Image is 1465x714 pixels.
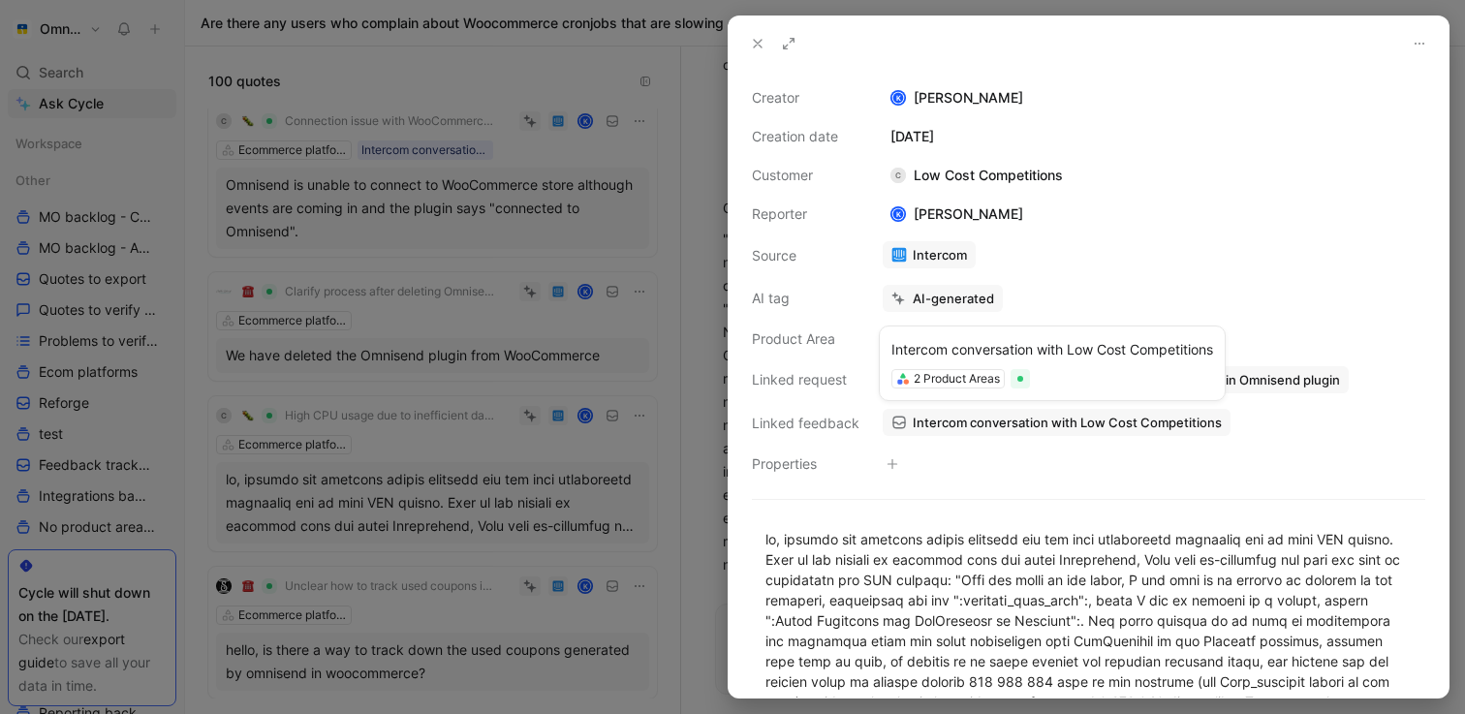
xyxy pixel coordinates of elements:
[883,285,1003,312] button: AI-generated
[913,290,994,307] div: AI-generated
[752,244,859,267] div: Source
[752,287,859,310] div: AI tag
[892,208,905,221] div: K
[890,168,906,183] div: C
[752,452,859,476] div: Properties
[892,92,905,105] div: K
[883,409,1231,436] a: Intercom conversation with Low Cost Competitions
[913,414,1222,431] span: Intercom conversation with Low Cost Competitions
[752,368,859,391] div: Linked request
[752,164,859,187] div: Customer
[883,125,1425,148] div: [DATE]
[752,327,859,351] div: Product Area
[883,86,1425,109] div: [PERSON_NAME]
[752,125,859,148] div: Creation date
[752,86,859,109] div: Creator
[752,412,859,435] div: Linked feedback
[883,202,1031,226] div: [PERSON_NAME]
[883,241,976,268] a: Intercom
[752,202,859,226] div: Reporter
[883,164,1071,187] div: Low Cost Competitions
